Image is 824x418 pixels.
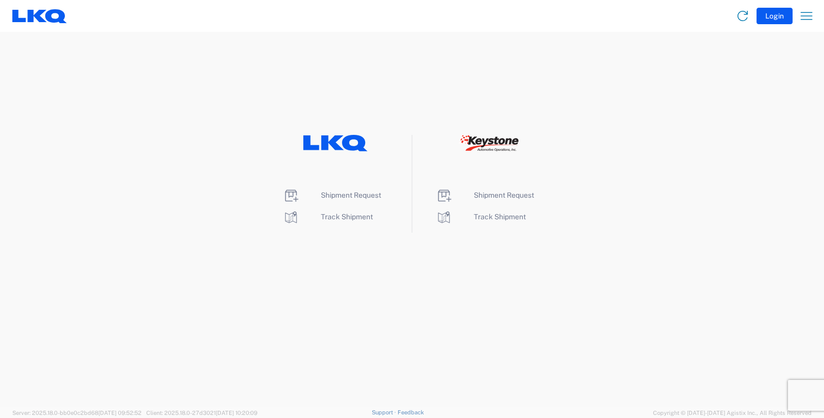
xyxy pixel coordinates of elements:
a: Shipment Request [283,191,381,199]
a: Track Shipment [283,213,373,221]
span: Track Shipment [321,213,373,221]
span: [DATE] 10:20:09 [216,410,257,416]
span: Copyright © [DATE]-[DATE] Agistix Inc., All Rights Reserved [653,408,812,417]
span: [DATE] 09:52:52 [98,410,142,416]
span: Server: 2025.18.0-bb0e0c2bd68 [12,410,142,416]
a: Support [372,409,398,415]
a: Track Shipment [436,213,526,221]
a: Shipment Request [436,191,534,199]
span: Client: 2025.18.0-27d3021 [146,410,257,416]
span: Track Shipment [474,213,526,221]
a: Feedback [398,409,424,415]
span: Shipment Request [321,191,381,199]
button: Login [757,8,793,24]
span: Shipment Request [474,191,534,199]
